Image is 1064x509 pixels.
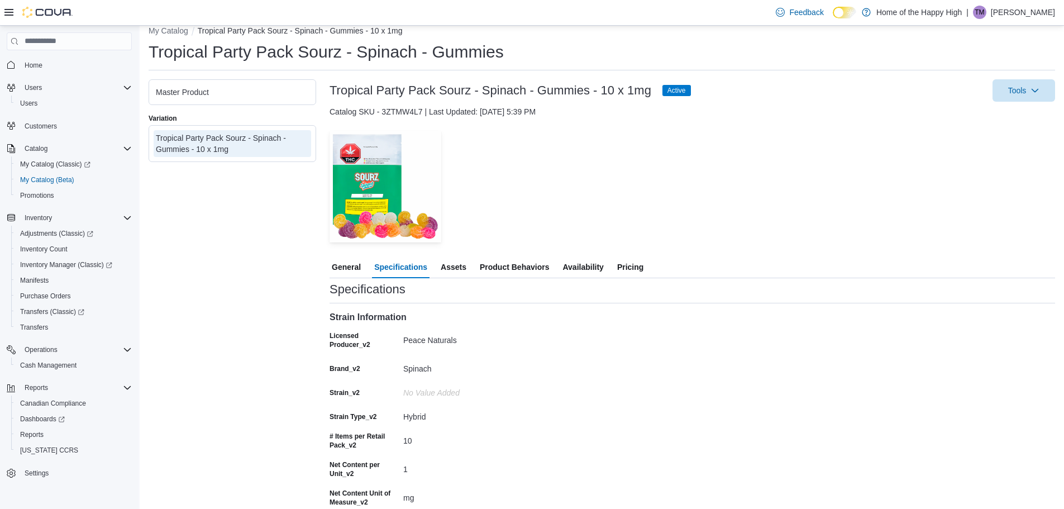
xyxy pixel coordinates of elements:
[156,87,309,98] div: Master Product
[20,323,48,332] span: Transfers
[16,412,132,426] span: Dashboards
[771,1,828,23] a: Feedback
[2,118,136,134] button: Customers
[330,388,360,397] label: Strain_v2
[2,80,136,96] button: Users
[403,460,553,474] div: 1
[16,158,132,171] span: My Catalog (Classic)
[20,343,62,356] button: Operations
[11,273,136,288] button: Manifests
[20,381,132,394] span: Reports
[20,381,53,394] button: Reports
[330,364,360,373] label: Brand_v2
[441,256,466,278] span: Assets
[16,97,132,110] span: Users
[876,6,962,19] p: Home of the Happy High
[16,97,42,110] a: Users
[16,305,89,318] a: Transfers (Classic)
[330,84,651,97] h3: Tropical Party Pack Sourz - Spinach - Gummies - 10 x 1mg
[11,288,136,304] button: Purchase Orders
[662,85,691,96] span: Active
[20,119,132,133] span: Customers
[20,58,132,72] span: Home
[16,173,132,187] span: My Catalog (Beta)
[332,256,361,278] span: General
[198,26,403,35] button: Tropical Party Pack Sourz - Spinach - Gummies - 10 x 1mg
[20,399,86,408] span: Canadian Compliance
[20,361,77,370] span: Cash Management
[374,256,427,278] span: Specifications
[2,141,136,156] button: Catalog
[330,412,376,421] label: Strain Type_v2
[16,158,95,171] a: My Catalog (Classic)
[16,397,90,410] a: Canadian Compliance
[403,360,553,373] div: Spinach
[25,213,52,222] span: Inventory
[833,18,833,19] span: Dark Mode
[16,444,83,457] a: [US_STATE] CCRS
[20,211,56,225] button: Inventory
[25,469,49,478] span: Settings
[20,467,53,480] a: Settings
[25,383,48,392] span: Reports
[16,242,132,256] span: Inventory Count
[25,83,42,92] span: Users
[11,304,136,320] a: Transfers (Classic)
[16,359,81,372] a: Cash Management
[16,227,98,240] a: Adjustments (Classic)
[11,241,136,257] button: Inventory Count
[20,120,61,133] a: Customers
[25,122,57,131] span: Customers
[403,384,553,397] div: No value added
[991,6,1055,19] p: [PERSON_NAME]
[11,443,136,458] button: [US_STATE] CCRS
[789,7,823,18] span: Feedback
[2,342,136,358] button: Operations
[16,321,132,334] span: Transfers
[330,131,441,242] img: Image for Tropical Party Pack Sourz - Spinach - Gummies - 10 x 1mg
[16,258,132,272] span: Inventory Manager (Classic)
[149,26,188,35] button: My Catalog
[403,489,553,502] div: mg
[16,242,72,256] a: Inventory Count
[20,466,132,480] span: Settings
[330,106,1055,117] div: Catalog SKU - 3ZTMW4L7 | Last Updated: [DATE] 5:39 PM
[11,411,136,427] a: Dashboards
[25,144,47,153] span: Catalog
[330,283,405,296] h3: Specifications
[149,41,504,63] h1: Tropical Party Pack Sourz - Spinach - Gummies
[20,446,78,455] span: [US_STATE] CCRS
[20,160,90,169] span: My Catalog (Classic)
[20,415,65,424] span: Dashboards
[562,256,603,278] span: Availability
[993,79,1055,102] button: Tools
[25,345,58,354] span: Operations
[16,274,132,287] span: Manifests
[16,444,132,457] span: Washington CCRS
[403,331,553,345] div: Peace Naturals
[20,211,132,225] span: Inventory
[20,142,52,155] button: Catalog
[2,380,136,396] button: Reports
[20,99,37,108] span: Users
[16,321,53,334] a: Transfers
[20,229,93,238] span: Adjustments (Classic)
[20,81,132,94] span: Users
[11,320,136,335] button: Transfers
[973,6,986,19] div: Tyler McDuffe
[7,53,132,506] nav: Complex example
[156,132,309,155] div: Tropical Party Pack Sourz - Spinach - Gummies - 10 x 1mg
[16,397,132,410] span: Canadian Compliance
[20,191,54,200] span: Promotions
[11,226,136,241] a: Adjustments (Classic)
[330,312,1055,322] h4: Strain Information
[16,189,59,202] a: Promotions
[11,427,136,443] button: Reports
[480,256,549,278] span: Product Behaviors
[16,289,132,303] span: Purchase Orders
[16,428,132,441] span: Reports
[20,142,132,155] span: Catalog
[20,430,44,439] span: Reports
[2,57,136,73] button: Home
[20,292,71,301] span: Purchase Orders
